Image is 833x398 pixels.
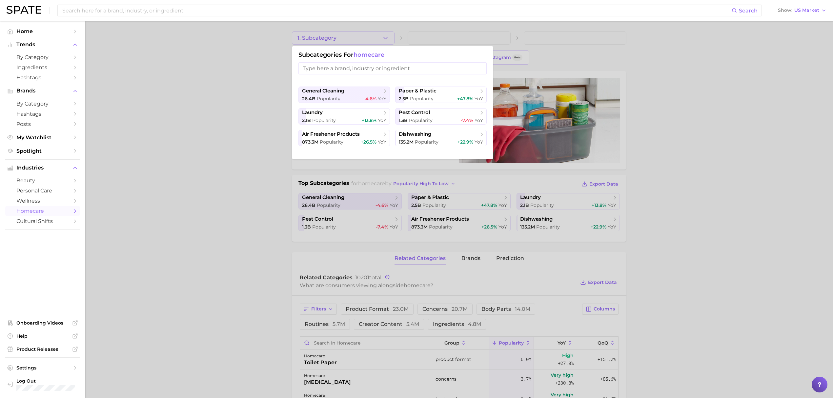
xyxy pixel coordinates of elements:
[457,96,473,102] span: +47.8%
[399,96,409,102] span: 2.5b
[776,6,828,15] button: ShowUS Market
[5,132,80,143] a: My Watchlist
[16,111,69,117] span: Hashtags
[5,363,80,373] a: Settings
[5,99,80,109] a: by Category
[354,51,384,58] span: homecare
[16,64,69,70] span: Ingredients
[312,117,336,123] span: Popularity
[16,333,69,339] span: Help
[361,139,376,145] span: +26.5%
[395,130,487,146] button: dishwashing135.2m Popularity+22.9% YoY
[378,117,386,123] span: YoY
[399,88,437,94] span: paper & plastic
[298,108,390,125] button: laundry2.1b Popularity+13.8% YoY
[399,131,431,137] span: dishwashing
[298,51,487,58] h1: Subcategories for
[302,131,360,137] span: air freshener products
[16,346,69,352] span: Product Releases
[320,139,343,145] span: Popularity
[16,88,69,94] span: Brands
[5,62,80,72] a: Ingredients
[7,6,41,14] img: SPATE
[302,88,344,94] span: general cleaning
[739,8,758,14] span: Search
[302,109,323,116] span: laundry
[475,117,483,123] span: YoY
[16,165,69,171] span: Industries
[16,42,69,48] span: Trends
[16,134,69,141] span: My Watchlist
[395,87,487,103] button: paper & plastic2.5b Popularity+47.8% YoY
[16,378,75,384] span: Log Out
[302,139,318,145] span: 873.3m
[16,320,69,326] span: Onboarding Videos
[5,86,80,96] button: Brands
[298,87,390,103] button: general cleaning26.4b Popularity-4.6% YoY
[415,139,438,145] span: Popularity
[5,196,80,206] a: wellness
[475,139,483,145] span: YoY
[5,175,80,186] a: beauty
[16,198,69,204] span: wellness
[16,101,69,107] span: by Category
[5,318,80,328] a: Onboarding Videos
[16,28,69,34] span: Home
[378,96,386,102] span: YoY
[302,117,311,123] span: 2.1b
[461,117,473,123] span: -7.4%
[5,206,80,216] a: homecare
[16,121,69,127] span: Posts
[5,163,80,173] button: Industries
[5,72,80,83] a: Hashtags
[457,139,473,145] span: +22.9%
[317,96,340,102] span: Popularity
[794,9,819,12] span: US Market
[5,52,80,62] a: by Category
[475,96,483,102] span: YoY
[16,365,69,371] span: Settings
[298,62,487,74] input: Type here a brand, industry or ingredient
[16,54,69,60] span: by Category
[5,119,80,129] a: Posts
[5,40,80,50] button: Trends
[410,96,434,102] span: Popularity
[16,208,69,214] span: homecare
[395,108,487,125] button: pest control1.3b Popularity-7.4% YoY
[378,139,386,145] span: YoY
[16,177,69,184] span: beauty
[16,148,69,154] span: Spotlight
[5,186,80,196] a: personal care
[399,139,414,145] span: 135.2m
[399,117,408,123] span: 1.3b
[302,96,315,102] span: 26.4b
[298,130,390,146] button: air freshener products873.3m Popularity+26.5% YoY
[62,5,732,16] input: Search here for a brand, industry, or ingredient
[5,109,80,119] a: Hashtags
[5,146,80,156] a: Spotlight
[362,117,376,123] span: +13.8%
[364,96,376,102] span: -4.6%
[5,344,80,354] a: Product Releases
[409,117,433,123] span: Popularity
[5,216,80,226] a: cultural shifts
[16,188,69,194] span: personal care
[16,218,69,224] span: cultural shifts
[399,109,430,116] span: pest control
[5,26,80,36] a: Home
[5,376,80,393] a: Log out. Currently logged in with e-mail hannah.kohl@croda.com.
[778,9,792,12] span: Show
[16,74,69,81] span: Hashtags
[5,331,80,341] a: Help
